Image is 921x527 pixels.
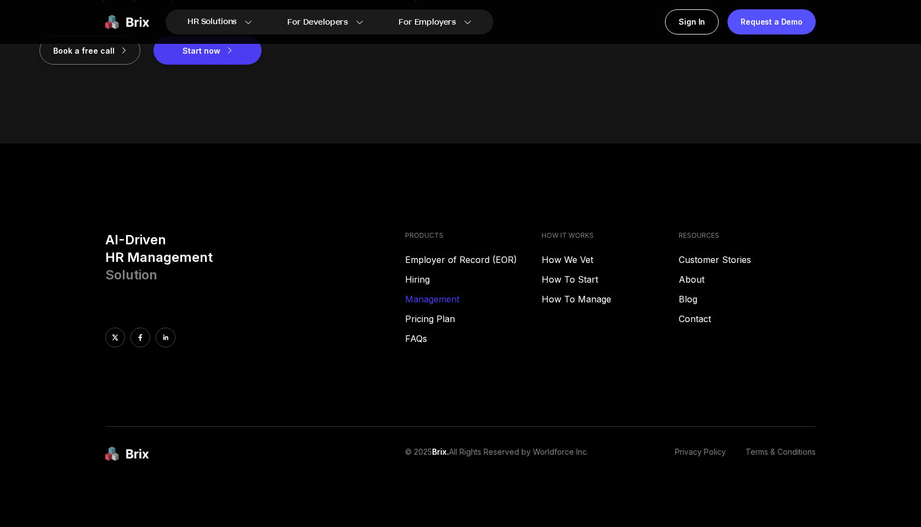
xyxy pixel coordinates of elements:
a: How We Vet [542,253,679,266]
p: © 2025 All Rights Reserved by Worldforce Inc. [405,446,588,461]
h4: PRODUCTS [405,231,542,240]
a: Request a Demo [727,9,816,35]
button: Book a free call [39,36,140,65]
a: Start now [153,45,261,56]
h4: HOW IT WORKS [542,231,679,240]
h3: AI-Driven HR Management [105,231,396,284]
a: Book a free call [39,45,153,56]
span: For Developers [287,16,348,28]
a: How To Manage [542,293,679,306]
a: How To Start [542,273,679,286]
a: Customer Stories [679,253,816,266]
span: Solution [105,267,157,283]
span: For Employers [399,16,456,28]
button: Start now [153,36,261,65]
a: Contact [679,312,816,325]
a: Privacy Policy [675,446,726,461]
a: Management [405,293,542,306]
a: Terms & Conditions [746,446,816,461]
a: About [679,273,816,286]
a: FAQs [405,332,542,345]
img: brix [105,446,149,461]
a: Blog [679,293,816,306]
span: HR Solutions [187,13,237,31]
h4: RESOURCES [679,231,816,240]
span: Brix. [432,447,449,456]
a: Hiring [405,273,542,286]
a: Pricing Plan [405,312,542,325]
a: Employer of Record (EOR) [405,253,542,266]
a: Sign In [665,9,719,35]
